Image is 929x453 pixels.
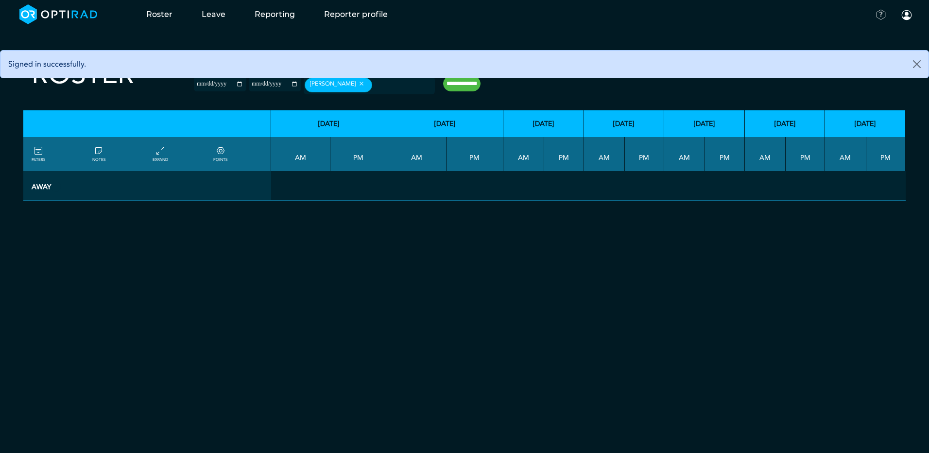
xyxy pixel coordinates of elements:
th: PM [786,137,825,171]
div: [PERSON_NAME] [305,78,372,92]
a: FILTERS [32,145,45,163]
th: PM [866,137,906,171]
th: PM [544,137,584,171]
th: AM [664,137,705,171]
th: AM [745,137,786,171]
th: [DATE] [503,110,584,137]
th: PM [705,137,744,171]
input: null [374,81,423,90]
th: [DATE] [825,110,906,137]
th: AM [584,137,625,171]
th: AM [271,137,330,171]
th: [DATE] [745,110,826,137]
th: PM [625,137,664,171]
th: Away [23,171,271,201]
a: collapse/expand entries [153,145,168,163]
th: AM [503,137,544,171]
h2: Roster [32,58,134,91]
th: [DATE] [664,110,745,137]
a: collapse/expand expected points [213,145,227,163]
a: show/hide notes [92,145,105,163]
th: [DATE] [271,110,387,137]
th: [DATE] [584,110,665,137]
th: PM [447,137,503,171]
th: AM [825,137,866,171]
button: Remove item: '6a51e83a-7746-4467-a7a6-6e0dad02d20a' [356,80,367,87]
th: [DATE] [387,110,503,137]
button: Close [905,51,929,78]
img: brand-opti-rad-logos-blue-and-white-d2f68631ba2948856bd03f2d395fb146ddc8fb01b4b6e9315ea85fa773367... [19,4,98,24]
th: PM [330,137,387,171]
th: AM [387,137,447,171]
